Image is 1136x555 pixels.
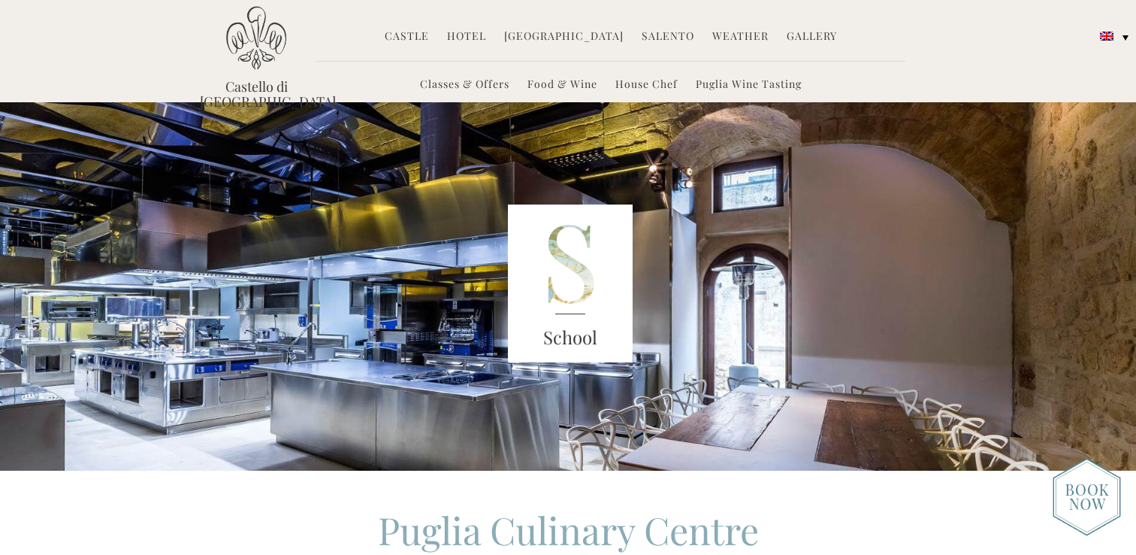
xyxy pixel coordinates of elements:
[527,77,597,94] a: Food & Wine
[504,29,624,46] a: [GEOGRAPHIC_DATA]
[226,6,286,70] img: Castello di Ugento
[508,324,633,351] h3: School
[447,29,486,46] a: Hotel
[385,29,429,46] a: Castle
[508,205,633,362] img: S_Lett_green.png
[1100,32,1113,41] img: English
[615,77,678,94] a: House Chef
[712,29,769,46] a: Weather
[1053,458,1121,536] img: new-booknow.png
[200,79,313,109] a: Castello di [GEOGRAPHIC_DATA]
[420,77,509,94] a: Classes & Offers
[787,29,837,46] a: Gallery
[642,29,694,46] a: Salento
[696,77,802,94] a: Puglia Wine Tasting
